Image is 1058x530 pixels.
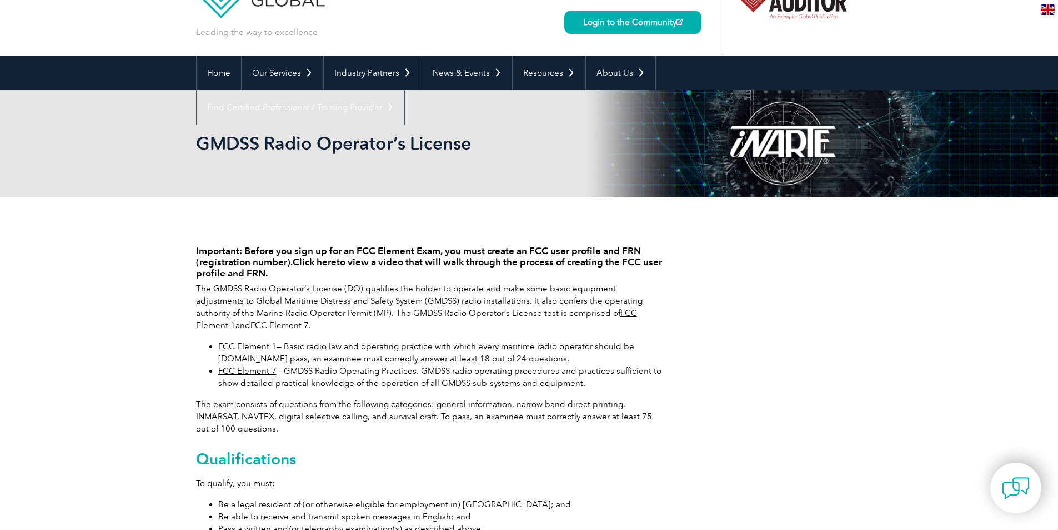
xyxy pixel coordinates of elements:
img: contact-chat.png [1002,474,1030,502]
p: Leading the way to excellence [196,26,318,38]
img: open_square.png [676,19,683,25]
a: Find Certified Professional / Training Provider [197,90,404,125]
p: The GMDSS Radio Operator’s License (DO) qualifies the holder to operate and make some basic equip... [196,283,663,331]
a: Resources [513,56,585,90]
a: FCC Element 7 [218,366,277,376]
a: Our Services [242,56,323,90]
a: Industry Partners [324,56,422,90]
li: — GMDSS Radio Operating Practices. GMDSS radio operating procedures and practices sufficient to s... [218,365,663,389]
p: The exam consists of questions from the following categories: general information, narrow band di... [196,398,663,435]
h2: GMDSS Radio Operator’s License [196,135,663,152]
a: About Us [586,56,655,90]
a: FCC Element 7 [250,320,309,330]
a: FCC Element 1 [218,341,277,351]
li: Be a legal resident of (or otherwise eligible for employment in) [GEOGRAPHIC_DATA]; and [218,498,663,511]
p: To qualify, you must: [196,477,663,489]
h4: Important: Before you sign up for an FCC Element Exam, you must create an FCC user profile and FR... [196,245,663,279]
a: Home [197,56,241,90]
a: News & Events [422,56,512,90]
h2: Qualifications [196,450,663,468]
li: Be able to receive and transmit spoken messages in English; and [218,511,663,523]
a: Login to the Community [564,11,701,34]
a: Click here [293,256,337,268]
li: — Basic radio law and operating practice with which every maritime radio operator should be [DOMA... [218,340,663,365]
img: en [1041,4,1055,15]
